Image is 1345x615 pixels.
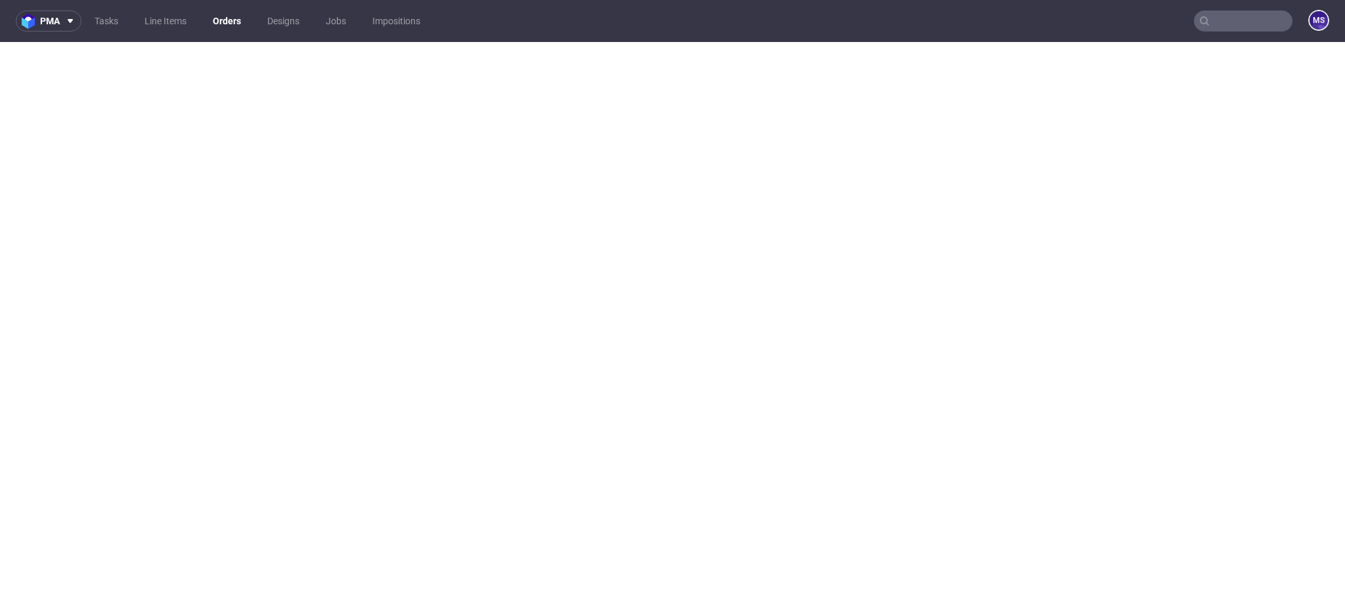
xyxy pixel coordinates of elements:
[364,11,428,32] a: Impositions
[22,14,40,29] img: logo
[137,11,194,32] a: Line Items
[87,11,126,32] a: Tasks
[259,11,307,32] a: Designs
[16,11,81,32] button: pma
[205,11,249,32] a: Orders
[318,11,354,32] a: Jobs
[1310,11,1328,30] figcaption: MS
[40,16,60,26] span: pma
